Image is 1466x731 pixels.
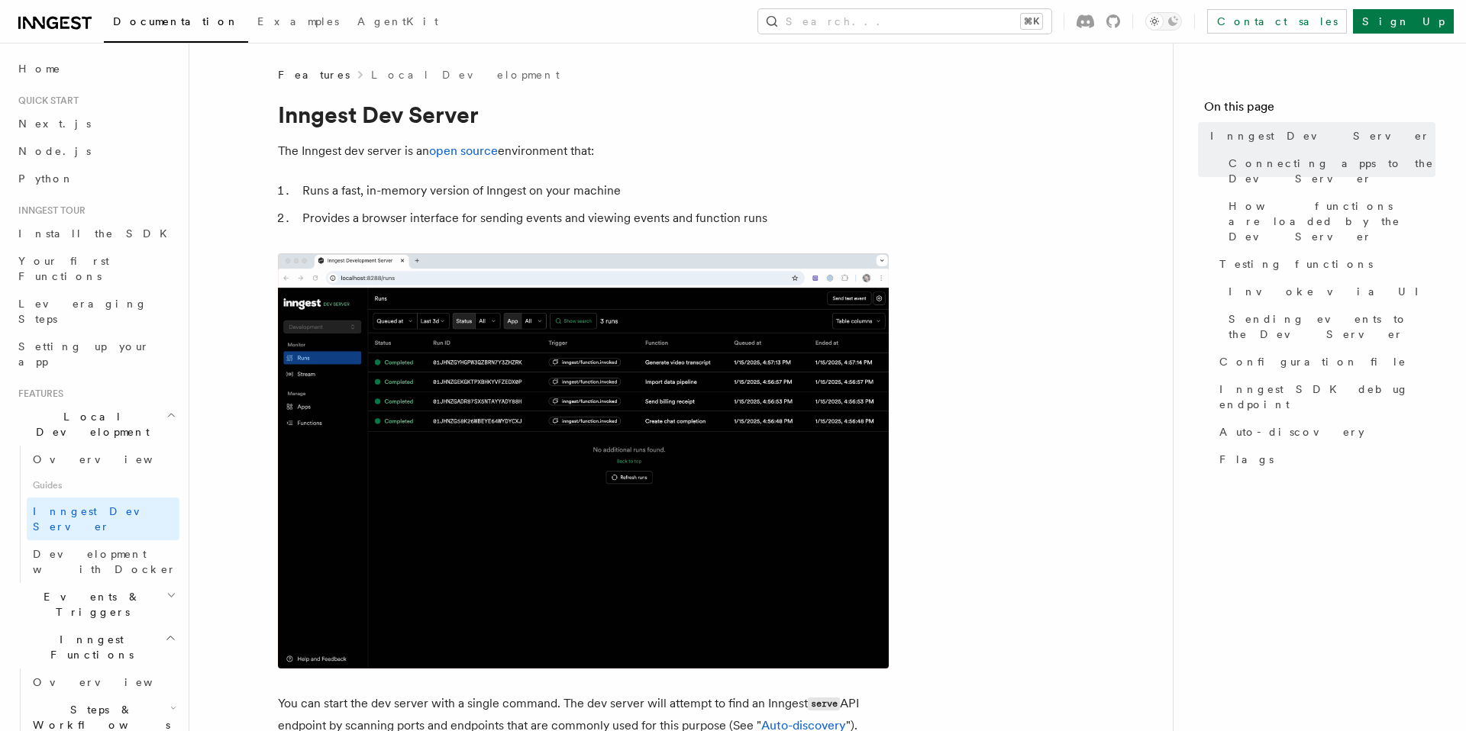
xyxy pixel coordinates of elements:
[1207,9,1347,34] a: Contact sales
[18,227,176,240] span: Install the SDK
[12,589,166,620] span: Events & Triggers
[33,676,190,688] span: Overview
[348,5,447,41] a: AgentKit
[18,255,109,282] span: Your first Functions
[1219,256,1373,272] span: Testing functions
[758,9,1051,34] button: Search...⌘K
[1222,278,1435,305] a: Invoke via UI
[278,253,889,668] img: Dev Server Demo
[1219,424,1364,440] span: Auto-discovery
[12,204,86,217] span: Inngest tour
[113,15,239,27] span: Documentation
[12,110,179,137] a: Next.js
[278,140,889,162] p: The Inngest dev server is an environment that:
[27,540,179,583] a: Development with Docker
[1353,9,1454,34] a: Sign Up
[18,61,61,76] span: Home
[1213,375,1435,418] a: Inngest SDK debug endpoint
[12,446,179,583] div: Local Development
[257,15,339,27] span: Examples
[1213,418,1435,446] a: Auto-discovery
[12,583,179,626] button: Events & Triggers
[18,298,147,325] span: Leveraging Steps
[1021,14,1042,29] kbd: ⌘K
[12,55,179,82] a: Home
[12,388,63,400] span: Features
[27,446,179,473] a: Overview
[12,632,165,662] span: Inngest Functions
[1229,311,1435,342] span: Sending events to the Dev Server
[278,67,350,82] span: Features
[18,340,150,368] span: Setting up your app
[1219,452,1274,467] span: Flags
[1219,382,1435,412] span: Inngest SDK debug endpoint
[1222,305,1435,348] a: Sending events to the Dev Server
[1219,354,1406,369] span: Configuration file
[278,101,889,128] h1: Inngest Dev Server
[1210,128,1430,143] span: Inngest Dev Server
[12,333,179,375] a: Setting up your app
[12,290,179,333] a: Leveraging Steps
[1229,284,1432,299] span: Invoke via UI
[33,548,176,575] span: Development with Docker
[1222,150,1435,192] a: Connecting apps to the Dev Server
[18,172,74,185] span: Python
[33,505,163,533] span: Inngest Dev Server
[429,143,498,158] a: open source
[298,208,889,229] li: Provides a browser interface for sending events and viewing events and function runs
[12,409,166,440] span: Local Development
[12,403,179,446] button: Local Development
[18,118,91,130] span: Next.js
[33,453,190,465] span: Overview
[12,95,79,107] span: Quick start
[1213,250,1435,278] a: Testing functions
[12,247,179,290] a: Your first Functions
[12,220,179,247] a: Install the SDK
[808,697,840,710] code: serve
[248,5,348,41] a: Examples
[1204,122,1435,150] a: Inngest Dev Server
[27,498,179,540] a: Inngest Dev Server
[12,626,179,668] button: Inngest Functions
[12,165,179,192] a: Python
[27,668,179,696] a: Overview
[104,5,248,43] a: Documentation
[1222,192,1435,250] a: How functions are loaded by the Dev Server
[1145,12,1182,31] button: Toggle dark mode
[1229,198,1435,244] span: How functions are loaded by the Dev Server
[1204,98,1435,122] h4: On this page
[18,145,91,157] span: Node.js
[298,180,889,201] li: Runs a fast, in-memory version of Inngest on your machine
[1229,156,1435,186] span: Connecting apps to the Dev Server
[12,137,179,165] a: Node.js
[1213,348,1435,375] a: Configuration file
[1213,446,1435,473] a: Flags
[371,67,560,82] a: Local Development
[27,473,179,498] span: Guides
[357,15,438,27] span: AgentKit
